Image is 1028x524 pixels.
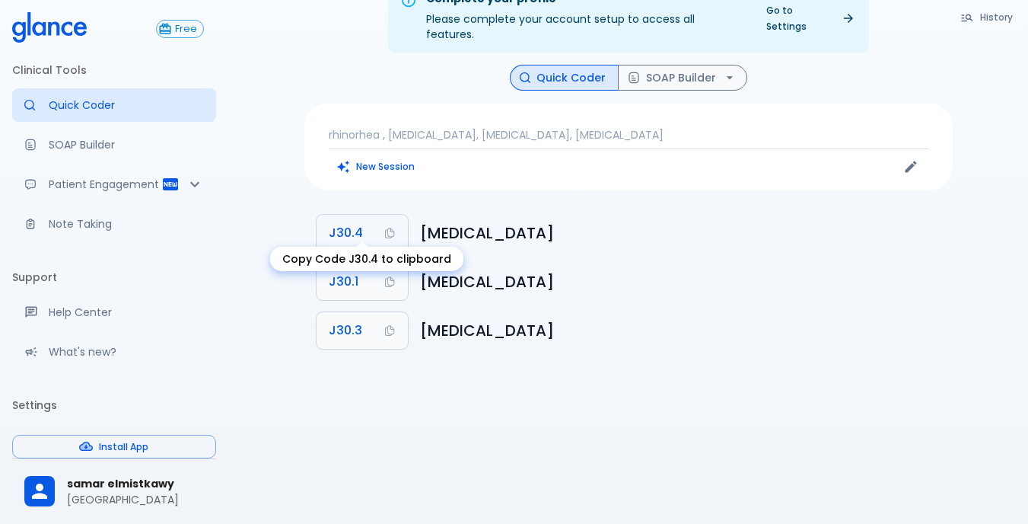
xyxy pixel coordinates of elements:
[12,296,216,329] a: Get help from our support team
[156,20,204,38] button: Free
[510,65,619,91] button: Quick Coder
[317,215,408,251] button: Copy Code J30.4 to clipboard
[12,387,216,423] li: Settings
[329,127,928,142] p: rhinorhea , [MEDICAL_DATA], [MEDICAL_DATA], [MEDICAL_DATA]
[329,320,362,341] span: J30.3
[49,305,204,320] p: Help Center
[12,335,216,369] div: Recent updates and feature releases
[169,24,203,35] span: Free
[156,20,216,38] a: Click to view or change your subscription
[12,168,216,201] div: Patient Reports & Referrals
[67,492,204,507] p: [GEOGRAPHIC_DATA]
[12,52,216,88] li: Clinical Tools
[49,177,161,192] p: Patient Engagement
[67,476,204,492] span: samar elmistkawy
[12,259,216,296] li: Support
[420,270,940,294] h6: Allergic rhinitis due to pollen
[12,88,216,122] a: Moramiz: Find ICD10AM codes instantly
[420,318,940,343] h6: Other allergic rhinitis
[12,128,216,161] a: Docugen: Compose a clinical documentation in seconds
[317,264,408,300] button: Copy Code J30.1 to clipboard
[329,222,363,244] span: J30.4
[329,155,424,177] button: Clears all inputs and results.
[953,6,1022,28] button: History
[317,312,408,349] button: Copy Code J30.3 to clipboard
[49,216,204,232] p: Note Taking
[49,137,204,152] p: SOAP Builder
[49,97,204,113] p: Quick Coder
[12,207,216,241] a: Advanced note-taking
[49,344,204,359] p: What's new?
[329,271,358,292] span: J30.1
[12,435,216,458] button: Install App
[270,247,463,271] div: Copy Code J30.4 to clipboard
[899,155,922,178] button: Edit
[618,65,747,91] button: SOAP Builder
[12,465,216,518] div: samar elmistkawy[GEOGRAPHIC_DATA]
[420,221,940,245] h6: Allergic rhinitis, unspecified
